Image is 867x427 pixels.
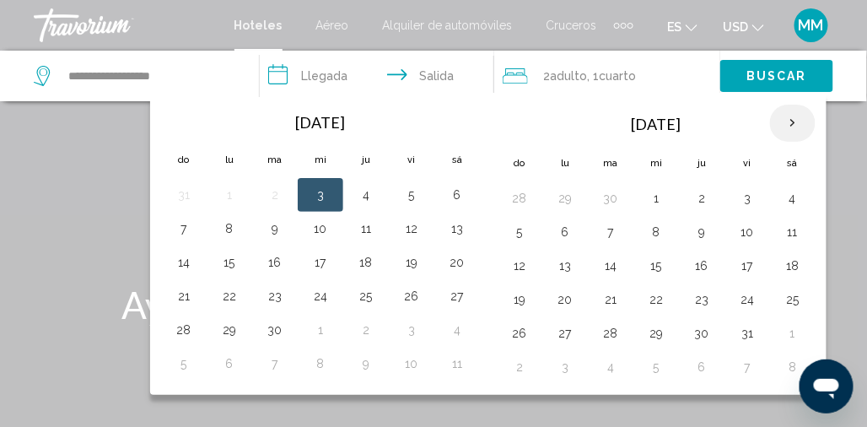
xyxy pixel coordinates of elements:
[688,322,715,345] button: Day 30
[260,51,494,101] button: Check in and out dates
[261,284,288,308] button: Day 23
[353,217,380,241] button: Day 11
[506,355,533,379] button: Day 2
[587,64,636,88] span: , 1
[398,284,425,308] button: Day 26
[216,284,243,308] button: Day 22
[307,318,334,342] button: Day 1
[170,352,197,376] button: Day 5
[552,322,579,345] button: Day 27
[643,355,670,379] button: Day 5
[734,220,761,244] button: Day 10
[216,318,243,342] button: Day 29
[779,220,806,244] button: Day 11
[667,14,697,39] button: Change language
[506,254,533,278] button: Day 12
[353,318,380,342] button: Day 2
[170,284,197,308] button: Day 21
[688,220,715,244] button: Day 9
[542,104,770,144] th: [DATE]
[688,288,715,311] button: Day 23
[779,186,806,210] button: Day 4
[216,251,243,274] button: Day 15
[444,183,471,207] button: Day 6
[688,186,715,210] button: Day 2
[216,352,243,376] button: Day 6
[799,17,824,34] span: MM
[552,288,579,311] button: Day 20
[552,186,579,210] button: Day 29
[444,251,471,274] button: Day 20
[261,217,288,241] button: Day 9
[261,318,288,342] button: Day 30
[307,284,334,308] button: Day 24
[307,352,334,376] button: Day 8
[770,104,816,143] button: Next month
[614,12,633,39] button: Extra navigation items
[506,220,533,244] button: Day 5
[734,254,761,278] button: Day 17
[444,352,471,376] button: Day 11
[307,251,334,274] button: Day 17
[170,183,197,207] button: Day 31
[216,183,243,207] button: Day 1
[734,355,761,379] button: Day 7
[383,19,513,32] a: Alquiler de automóviles
[597,288,624,311] button: Day 21
[506,186,533,210] button: Day 28
[261,183,288,207] button: Day 2
[353,284,380,308] button: Day 25
[597,355,624,379] button: Day 4
[597,220,624,244] button: Day 7
[506,288,533,311] button: Day 19
[444,318,471,342] button: Day 4
[353,352,380,376] button: Day 9
[170,217,197,241] button: Day 7
[261,251,288,274] button: Day 16
[307,217,334,241] button: Day 10
[734,322,761,345] button: Day 31
[444,217,471,241] button: Day 13
[398,183,425,207] button: Day 5
[667,20,681,34] span: es
[34,8,218,42] a: Travorium
[353,183,380,207] button: Day 4
[643,322,670,345] button: Day 29
[398,318,425,342] button: Day 3
[353,251,380,274] button: Day 18
[506,322,533,345] button: Day 26
[543,64,587,88] span: 2
[789,8,833,43] button: User Menu
[316,19,349,32] a: Aéreo
[688,355,715,379] button: Day 6
[800,359,854,413] iframe: Button to launch messaging window
[734,288,761,311] button: Day 24
[688,254,715,278] button: Day 16
[170,251,197,274] button: Day 14
[720,60,833,91] button: Buscar
[746,70,807,84] span: Buscar
[552,220,579,244] button: Day 6
[734,186,761,210] button: Day 3
[234,19,283,32] a: Hoteles
[444,284,471,308] button: Day 27
[307,183,334,207] button: Day 3
[117,283,750,370] h1: Ayudándole a encontrar y reservar los mejores destinos del mundo.
[552,254,579,278] button: Day 13
[597,254,624,278] button: Day 14
[597,186,624,210] button: Day 30
[398,217,425,241] button: Day 12
[643,254,670,278] button: Day 15
[216,217,243,241] button: Day 8
[597,322,624,345] button: Day 28
[550,69,587,83] span: Adulto
[779,254,806,278] button: Day 18
[170,318,197,342] button: Day 28
[398,251,425,274] button: Day 19
[261,352,288,376] button: Day 7
[643,186,670,210] button: Day 1
[779,288,806,311] button: Day 25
